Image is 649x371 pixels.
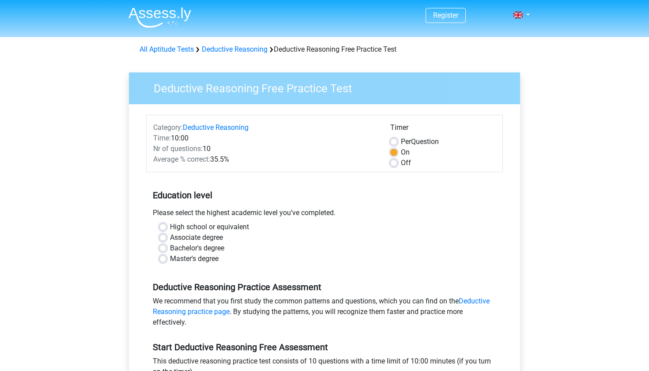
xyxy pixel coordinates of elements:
a: Deductive Reasoning [183,123,249,132]
h3: Deductive Reasoning Free Practice Test [143,78,513,95]
div: Timer [390,122,496,136]
h5: Start Deductive Reasoning Free Assessment [153,342,496,352]
label: Associate degree [170,232,223,243]
span: Nr of questions: [153,144,203,153]
div: 35.5% [147,154,384,165]
div: Deductive Reasoning Free Practice Test [136,44,513,55]
h5: Education level [153,186,496,204]
div: 10 [147,144,384,154]
label: Off [401,158,411,168]
div: 10:00 [147,133,384,144]
div: Please select the highest academic level you’ve completed. [146,208,503,222]
label: Question [401,136,439,147]
label: High school or equivalent [170,222,249,232]
img: Assessly [128,7,191,28]
h5: Deductive Reasoning Practice Assessment [153,282,496,292]
span: Per [401,137,411,146]
span: Average % correct: [153,155,210,163]
div: We recommend that you first study the common patterns and questions, which you can find on the . ... [146,296,503,331]
a: All Aptitude Tests [140,45,194,53]
label: On [401,147,410,158]
label: Master's degree [170,254,219,264]
span: Time: [153,134,171,142]
span: Category: [153,123,183,132]
label: Bachelor's degree [170,243,224,254]
a: Register [433,11,458,19]
a: Deductive Reasoning [202,45,268,53]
